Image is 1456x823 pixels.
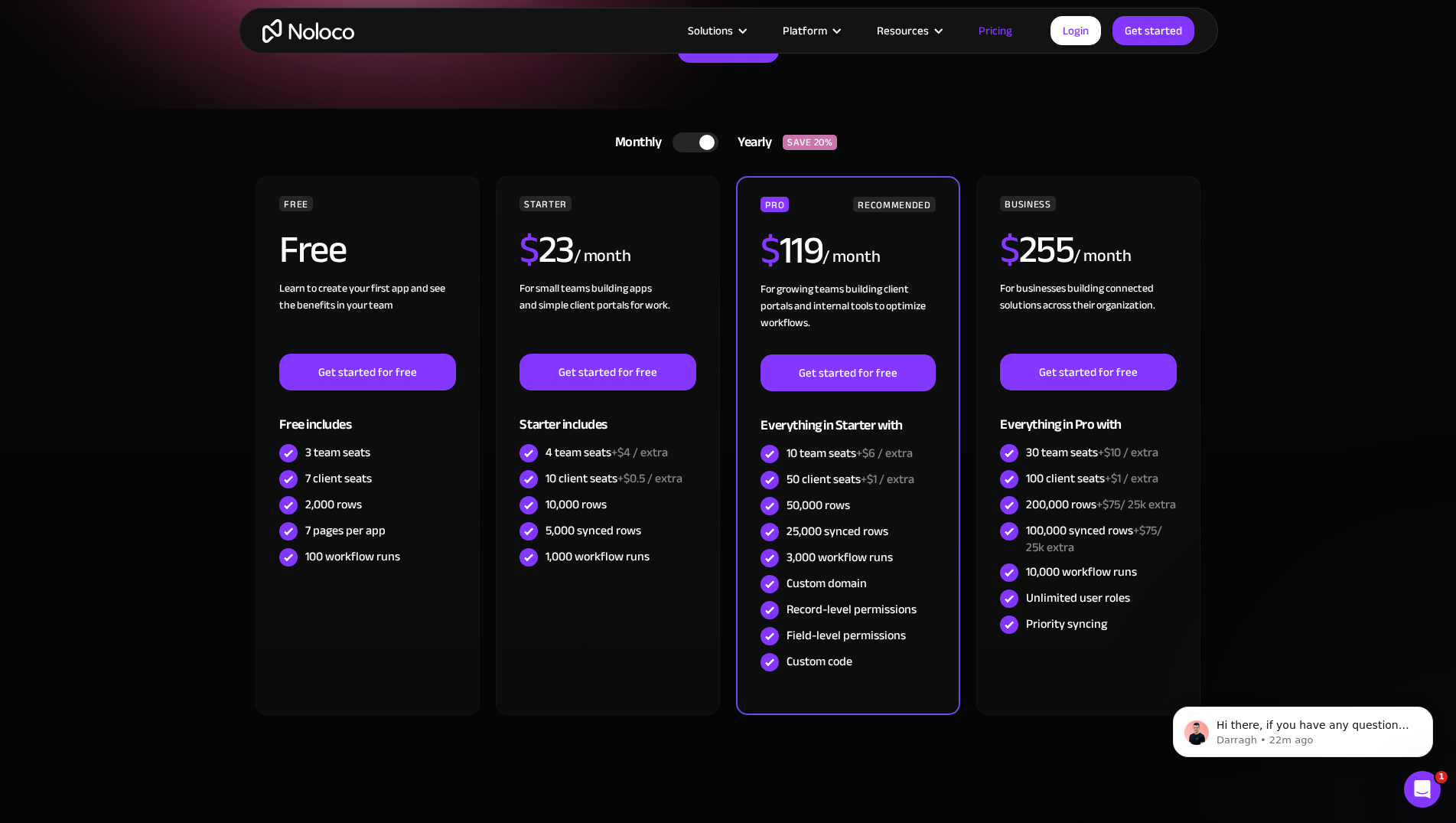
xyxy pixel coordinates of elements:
a: Pricing [959,21,1031,41]
h2: 23 [520,230,574,269]
div: 30 team seats [1026,444,1158,461]
div: Unlimited user roles [1026,589,1130,606]
div: Learn to create your first app and see the benefits in your team ‍ [279,280,455,354]
div: Yearly [718,131,783,154]
div: 10 client seats [546,470,682,487]
div: 7 pages per app [305,522,386,539]
span: $ [520,214,539,286]
div: 200,000 rows [1026,496,1176,513]
div: 100,000 synced rows [1026,522,1176,556]
div: / month [822,245,880,269]
div: 10,000 rows [546,496,607,513]
div: Starter includes [520,390,695,440]
span: +$1 / extra [1105,467,1158,490]
div: FREE [279,196,313,211]
div: 100 client seats [1026,470,1158,487]
div: STARTER [520,196,571,211]
div: Free includes [279,390,455,440]
div: For businesses building connected solutions across their organization. ‍ [1000,280,1176,354]
span: +$1 / extra [861,468,914,491]
div: / month [574,244,631,269]
a: Get started for free [761,354,935,391]
div: Solutions [688,21,733,41]
span: $ [1000,214,1019,286]
div: 4 team seats [546,444,668,461]
div: Custom domain [787,575,867,592]
span: $ [761,214,780,286]
div: / month [1073,244,1131,269]
div: 3 team seats [305,444,370,461]
div: Everything in Pro with [1000,390,1176,440]
div: SAVE 20% [783,135,837,150]
div: Solutions [669,21,764,41]
span: 1 [1435,771,1448,783]
span: +$0.5 / extra [617,467,682,490]
div: 100 workflow runs [305,548,400,565]
a: home [262,19,354,43]
div: Resources [877,21,929,41]
div: 7 client seats [305,470,372,487]
div: Platform [783,21,827,41]
div: Monthly [596,131,673,154]
a: Get started for free [279,354,455,390]
div: Record-level permissions [787,601,917,618]
h2: 119 [761,231,822,269]
div: 50 client seats [787,471,914,488]
div: 3,000 workflow runs [787,549,893,566]
span: +$75/ 25k extra [1096,493,1176,516]
div: RECOMMENDED [853,197,935,212]
div: 1,000 workflow runs [546,548,650,565]
a: Get started for free [520,354,695,390]
div: 50,000 rows [787,497,850,514]
span: +$4 / extra [611,441,668,464]
a: Login [1050,16,1101,45]
div: Platform [764,21,858,41]
div: BUSINESS [1000,196,1055,211]
h2: Free [279,230,346,269]
div: For small teams building apps and simple client portals for work. ‍ [520,280,695,354]
div: For growing teams building client portals and internal tools to optimize workflows. [761,281,935,354]
h2: 255 [1000,230,1073,269]
div: Field-level permissions [787,627,906,644]
a: Get started [1112,16,1194,45]
iframe: Intercom notifications message [1150,674,1456,782]
div: Everything in Starter with [761,391,935,441]
div: 25,000 synced rows [787,523,888,540]
iframe: Intercom live chat [1404,771,1441,808]
div: PRO [761,197,789,212]
span: +$10 / extra [1098,441,1158,464]
div: 10 team seats [787,445,913,462]
div: Resources [858,21,959,41]
div: 5,000 synced rows [546,522,641,539]
span: +$75/ 25k extra [1026,519,1162,559]
a: Get started for free [1000,354,1176,390]
span: +$6 / extra [856,442,913,465]
div: 2,000 rows [305,496,362,513]
div: Custom code [787,653,852,670]
div: Priority syncing [1026,616,1107,632]
div: 10,000 workflow runs [1026,563,1137,580]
